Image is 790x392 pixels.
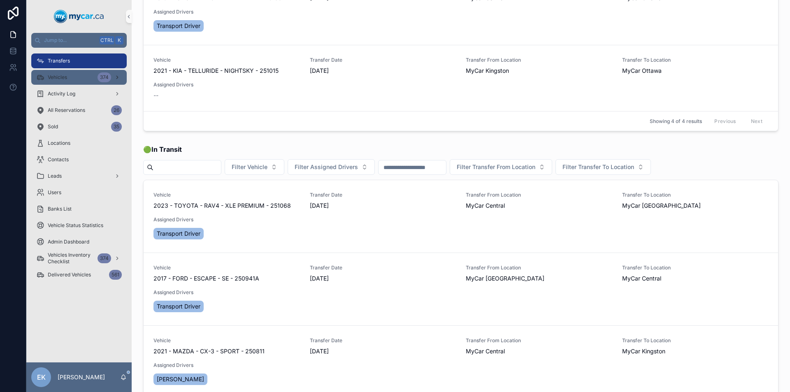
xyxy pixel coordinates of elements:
[48,189,61,196] span: Users
[295,163,358,171] span: Filter Assigned Drivers
[153,216,300,223] span: Assigned Drivers
[310,192,456,198] span: Transfer Date
[153,202,291,210] span: 2023 - TOYOTA - RAV4 - XLE PREMIUM - 251068
[153,337,300,344] span: Vehicle
[157,302,200,311] span: Transport Driver
[54,10,104,23] img: App logo
[31,251,127,266] a: Vehicles Inventory Checklist374
[100,36,114,44] span: Ctrl
[31,185,127,200] a: Users
[31,70,127,85] a: Vehicles374
[111,122,122,132] div: 35
[48,74,67,81] span: Vehicles
[31,103,127,118] a: All Reservations26
[31,152,127,167] a: Contacts
[109,270,122,280] div: 561
[466,347,505,355] span: MyCar Central
[98,72,111,82] div: 374
[31,53,127,68] a: Transfers
[48,58,70,64] span: Transfers
[466,202,505,210] span: MyCar Central
[31,33,127,48] button: Jump to...CtrlK
[157,22,200,30] span: Transport Driver
[153,274,259,283] span: 2017 - FORD - ESCAPE - SE - 250941A
[31,218,127,233] a: Vehicle Status Statistics
[153,91,158,100] span: --
[232,163,267,171] span: Filter Vehicle
[37,372,46,382] span: EK
[457,163,535,171] span: Filter Transfer From Location
[116,37,123,44] span: K
[153,192,300,198] span: Vehicle
[48,252,94,265] span: Vehicles Inventory Checklist
[622,274,661,283] span: MyCar Central
[153,289,300,296] span: Assigned Drivers
[58,373,105,381] p: [PERSON_NAME]
[44,37,96,44] span: Jump to...
[310,264,456,271] span: Transfer Date
[153,347,265,355] span: 2021 - MAZDA - CX-3 - SPORT - 250811
[466,67,509,75] span: MyCar Kingston
[310,57,456,63] span: Transfer Date
[48,271,91,278] span: Delivered Vehicles
[144,253,778,325] a: Vehicle2017 - FORD - ESCAPE - SE - 250941ATransfer Date[DATE]Transfer From LocationMyCar [GEOGRAP...
[622,67,662,75] span: MyCar Ottawa
[622,202,701,210] span: MyCar [GEOGRAPHIC_DATA]
[153,264,300,271] span: Vehicle
[310,274,456,283] span: [DATE]
[31,202,127,216] a: Banks List
[310,337,456,344] span: Transfer Date
[225,159,284,175] button: Select Button
[450,159,552,175] button: Select Button
[48,173,62,179] span: Leads
[143,144,182,154] span: 🟢
[310,347,456,355] span: [DATE]
[157,375,204,383] span: [PERSON_NAME]
[26,48,132,293] div: scrollable content
[466,192,612,198] span: Transfer From Location
[466,57,612,63] span: Transfer From Location
[48,107,85,114] span: All Reservations
[153,81,300,88] span: Assigned Drivers
[157,230,200,238] span: Transport Driver
[153,362,300,369] span: Assigned Drivers
[466,337,612,344] span: Transfer From Location
[650,118,702,125] span: Showing 4 of 4 results
[31,267,127,282] a: Delivered Vehicles561
[466,264,612,271] span: Transfer From Location
[31,169,127,183] a: Leads
[622,264,769,271] span: Transfer To Location
[31,86,127,101] a: Activity Log
[48,140,70,146] span: Locations
[31,234,127,249] a: Admin Dashboard
[144,180,778,253] a: Vehicle2023 - TOYOTA - RAV4 - XLE PREMIUM - 251068Transfer Date[DATE]Transfer From LocationMyCar ...
[310,67,456,75] span: [DATE]
[48,123,58,130] span: Sold
[153,67,279,75] span: 2021 - KIA - TELLURIDE - NIGHTSKY - 251015
[622,337,769,344] span: Transfer To Location
[48,90,75,97] span: Activity Log
[622,192,769,198] span: Transfer To Location
[622,347,665,355] span: MyCar Kingston
[144,45,778,111] a: Vehicle2021 - KIA - TELLURIDE - NIGHTSKY - 251015Transfer Date[DATE]Transfer From LocationMyCar K...
[622,57,769,63] span: Transfer To Location
[48,206,72,212] span: Banks List
[48,222,103,229] span: Vehicle Status Statistics
[466,274,544,283] span: MyCar [GEOGRAPHIC_DATA]
[288,159,375,175] button: Select Button
[310,202,456,210] span: [DATE]
[153,57,300,63] span: Vehicle
[555,159,651,175] button: Select Button
[562,163,634,171] span: Filter Transfer To Location
[31,136,127,151] a: Locations
[151,145,182,153] strong: In Transit
[48,239,89,245] span: Admin Dashboard
[98,253,111,263] div: 374
[153,9,300,15] span: Assigned Drivers
[111,105,122,115] div: 26
[48,156,69,163] span: Contacts
[31,119,127,134] a: Sold35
